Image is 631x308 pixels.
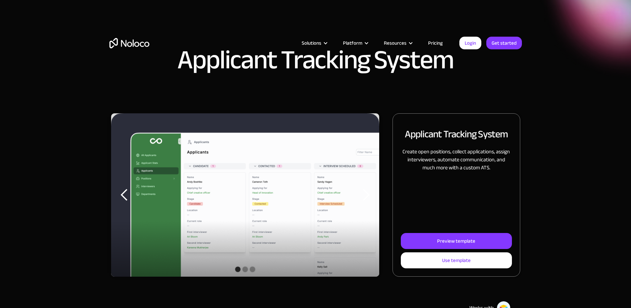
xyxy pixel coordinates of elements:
div: Solutions [293,39,335,47]
div: Resources [384,39,406,47]
div: Show slide 1 of 3 [235,267,240,272]
div: carousel [111,113,380,277]
a: Login [459,37,481,49]
div: Preview template [437,237,475,245]
div: Resources [376,39,420,47]
a: Preview template [401,233,512,249]
div: Show slide 2 of 3 [242,267,248,272]
div: Show slide 3 of 3 [250,267,255,272]
div: Solutions [302,39,321,47]
div: Platform [343,39,362,47]
a: home [109,38,149,48]
div: 1 of 3 [111,113,380,277]
a: Get started [486,37,522,49]
p: Create open positions, collect applications, assign interviewers, automate communication, and muc... [401,148,512,172]
h2: Applicant Tracking System [405,127,508,141]
div: next slide [353,113,379,277]
a: Use template [401,252,512,268]
a: Pricing [420,39,451,47]
div: previous slide [111,113,138,277]
div: Platform [335,39,376,47]
div: Use template [442,256,471,265]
